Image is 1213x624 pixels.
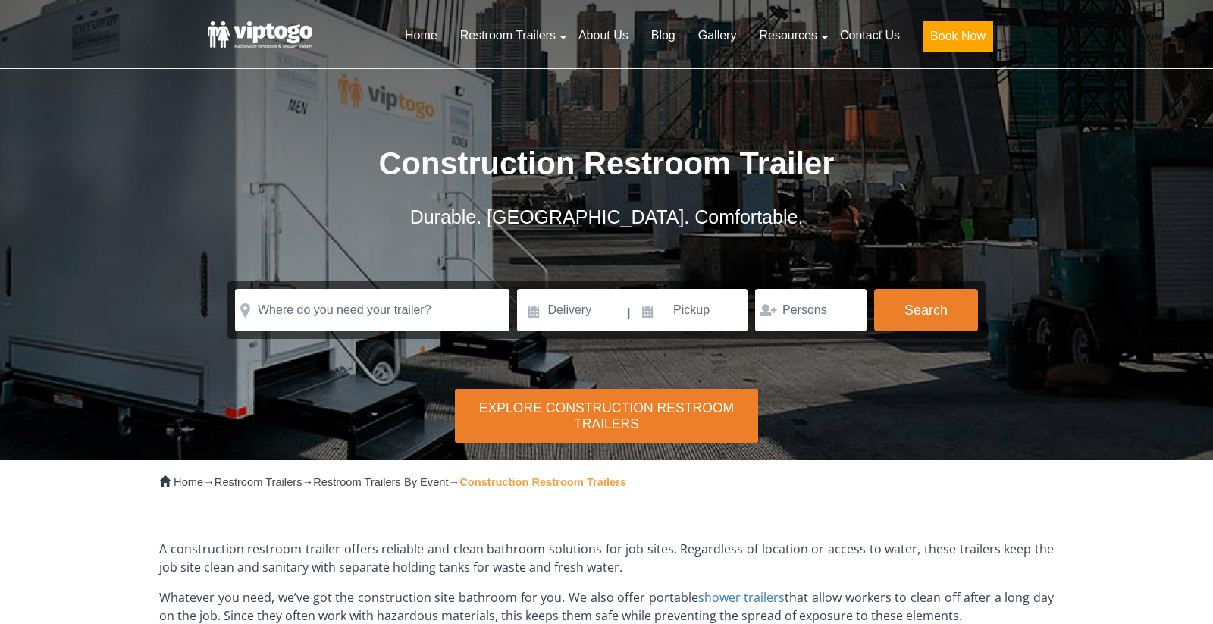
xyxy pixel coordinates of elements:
a: Restroom Trailers By Event [313,476,448,488]
input: Persons [755,289,867,331]
a: shower trailers [698,589,785,606]
a: About Us [567,19,640,52]
button: Book Now [923,21,993,52]
a: Home [174,476,203,488]
a: Book Now [911,19,1005,61]
div: Explore Construction Restroom Trailers [455,389,758,443]
a: Contact Us [829,19,911,52]
a: Restroom Trailers [449,19,567,52]
span: Durable. [GEOGRAPHIC_DATA]. Comfortable. [410,206,804,227]
span: A construction restroom trailer offers reliable and clean bathroom solutions for job sites. Regar... [159,541,1054,575]
button: Search [874,289,978,331]
strong: Construction Restroom Trailers [459,476,626,488]
span: that allow workers to clean off after a long day on the job. Since they often work with hazardous... [159,589,1054,624]
input: Where do you need your trailer? [235,289,509,331]
input: Delivery [517,289,625,331]
a: Home [393,19,449,52]
a: Gallery [687,19,748,52]
a: Blog [640,19,687,52]
span: → → → [174,476,626,488]
a: Restroom Trailers [215,476,302,488]
span: Whatever you need, we’ve got the construction site bathroom for you. We also offer portable [159,589,698,606]
input: Pickup [632,289,748,331]
span: Construction Restroom Trailer [379,146,835,181]
a: Resources [748,19,828,52]
span: | [628,289,631,337]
